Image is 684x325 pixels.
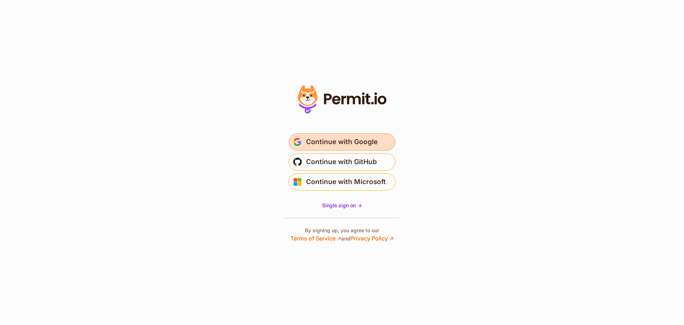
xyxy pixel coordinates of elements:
button: Continue with GitHub [289,153,395,171]
a: Terms of Service ↗ [290,235,341,242]
span: Continue with Google [306,136,378,148]
span: Single sign on -> [322,202,362,208]
button: Continue with Google [289,133,395,151]
span: Continue with Microsoft [306,176,386,188]
button: Continue with Microsoft [289,173,395,191]
a: Single sign on -> [322,202,362,209]
span: Continue with GitHub [306,156,377,168]
a: Privacy Policy ↗ [350,235,394,242]
p: By signing up, you agree to our and [290,227,394,243]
